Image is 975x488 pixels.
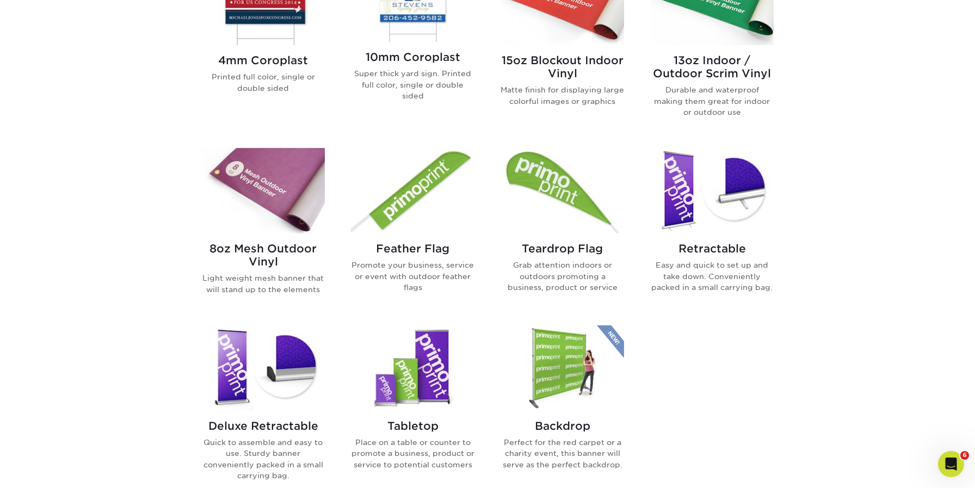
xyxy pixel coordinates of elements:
[650,242,774,255] h2: Retractable
[960,451,969,460] span: 6
[201,242,325,268] h2: 8oz Mesh Outdoor Vinyl
[351,148,474,233] img: Feather Flag Flags
[201,437,325,481] p: Quick to assemble and easy to use. Sturdy banner conveniently packed in a small carrying bag.
[201,54,325,67] h2: 4mm Coroplast
[351,325,474,411] img: Tabletop Banner Stands
[351,68,474,101] p: Super thick yard sign. Printed full color, single or double sided
[501,54,624,80] h2: 15oz Blockout Indoor Vinyl
[597,325,624,358] img: New Product
[201,148,325,233] img: 8oz Mesh Outdoor Vinyl Banners
[201,325,325,411] img: Deluxe Retractable Banner Stands
[351,242,474,255] h2: Feather Flag
[351,51,474,64] h2: 10mm Coroplast
[650,84,774,118] p: Durable and waterproof making them great for indoor or outdoor use
[501,148,624,312] a: Teardrop Flag Flags Teardrop Flag Grab attention indoors or outdoors promoting a business, produc...
[650,260,774,293] p: Easy and quick to set up and take down. Conveniently packed in a small carrying bag.
[501,419,624,433] h2: Backdrop
[351,419,474,433] h2: Tabletop
[501,242,624,255] h2: Teardrop Flag
[938,451,964,477] iframe: Intercom live chat
[201,71,325,94] p: Printed full color, single or double sided
[351,260,474,293] p: Promote your business, service or event with outdoor feather flags
[650,54,774,80] h2: 13oz Indoor / Outdoor Scrim Vinyl
[501,325,624,411] img: Backdrop Banner Stands
[501,84,624,107] p: Matte finish for displaying large colorful images or graphics
[501,437,624,470] p: Perfect for the red carpet or a charity event, this banner will serve as the perfect backdrop.
[501,148,624,233] img: Teardrop Flag Flags
[501,260,624,293] p: Grab attention indoors or outdoors promoting a business, product or service
[351,437,474,470] p: Place on a table or counter to promote a business, product or service to potential customers
[650,148,774,233] img: Retractable Banner Stands
[650,148,774,312] a: Retractable Banner Stands Retractable Easy and quick to set up and take down. Conveniently packed...
[201,273,325,295] p: Light weight mesh banner that will stand up to the elements
[201,419,325,433] h2: Deluxe Retractable
[201,148,325,312] a: 8oz Mesh Outdoor Vinyl Banners 8oz Mesh Outdoor Vinyl Light weight mesh banner that will stand up...
[351,148,474,312] a: Feather Flag Flags Feather Flag Promote your business, service or event with outdoor feather flags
